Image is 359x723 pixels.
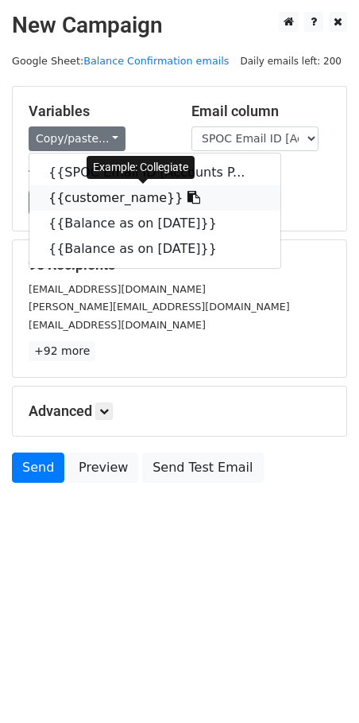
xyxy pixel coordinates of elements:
[12,453,64,483] a: Send
[29,126,125,151] a: Copy/paste...
[234,55,347,67] a: Daily emails left: 200
[29,283,206,295] small: [EMAIL_ADDRESS][DOMAIN_NAME]
[234,52,347,70] span: Daily emails left: 200
[29,402,330,420] h5: Advanced
[29,319,206,331] small: [EMAIL_ADDRESS][DOMAIN_NAME]
[191,103,330,120] h5: Email column
[12,55,229,67] small: Google Sheet:
[29,341,95,361] a: +92 more
[280,647,359,723] iframe: Chat Widget
[29,185,280,211] a: {{customer_name}}
[68,453,138,483] a: Preview
[29,211,280,236] a: {{Balance as on [DATE]}}
[29,103,168,120] h5: Variables
[29,236,280,262] a: {{Balance as on [DATE]}}
[87,156,195,179] div: Example: Collegiate
[29,301,290,313] small: [PERSON_NAME][EMAIL_ADDRESS][DOMAIN_NAME]
[142,453,263,483] a: Send Test Email
[29,160,280,185] a: {{SPOC Email ID [Accounts P...
[12,12,347,39] h2: New Campaign
[83,55,229,67] a: Balance Confirmation emails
